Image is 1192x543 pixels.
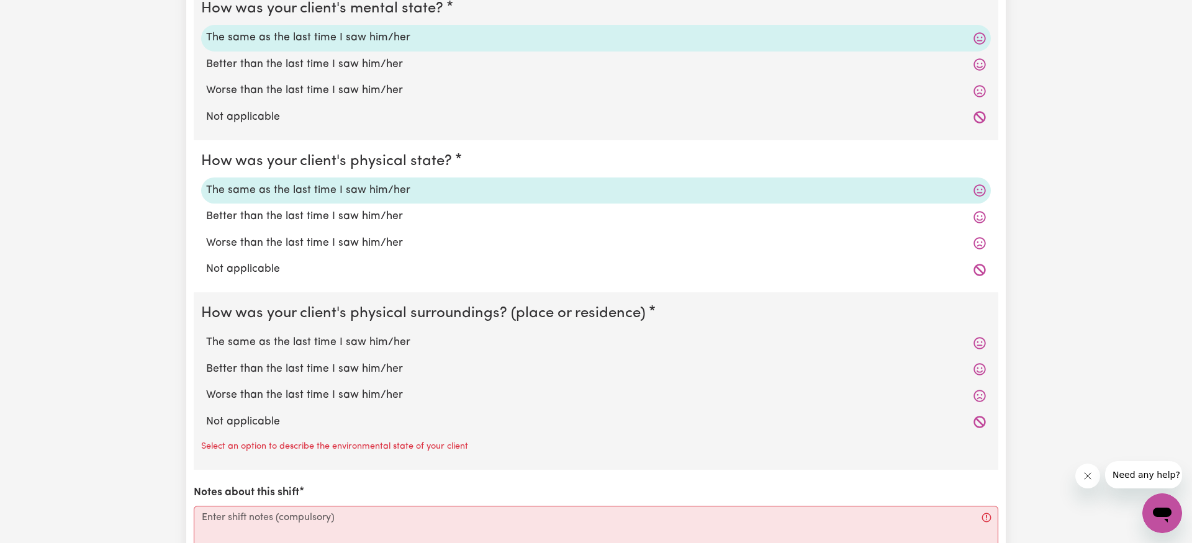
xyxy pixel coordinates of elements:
p: Select an option to describe the environmental state of your client [201,440,468,454]
label: Better than the last time I saw him/her [206,209,986,225]
label: The same as the last time I saw him/her [206,182,986,199]
label: Worse than the last time I saw him/her [206,235,986,251]
label: Not applicable [206,414,986,430]
label: Better than the last time I saw him/her [206,361,986,377]
label: Notes about this shift [194,485,299,501]
label: Not applicable [206,109,986,125]
iframe: Close message [1075,464,1100,488]
label: Not applicable [206,261,986,277]
iframe: Button to launch messaging window [1142,493,1182,533]
label: The same as the last time I saw him/her [206,30,986,46]
legend: How was your client's physical surroundings? (place or residence) [201,302,651,325]
label: Better than the last time I saw him/her [206,56,986,73]
iframe: Message from company [1105,461,1182,488]
label: The same as the last time I saw him/her [206,334,986,351]
label: Worse than the last time I saw him/her [206,387,986,403]
label: Worse than the last time I saw him/her [206,83,986,99]
legend: How was your client's physical state? [201,150,457,173]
